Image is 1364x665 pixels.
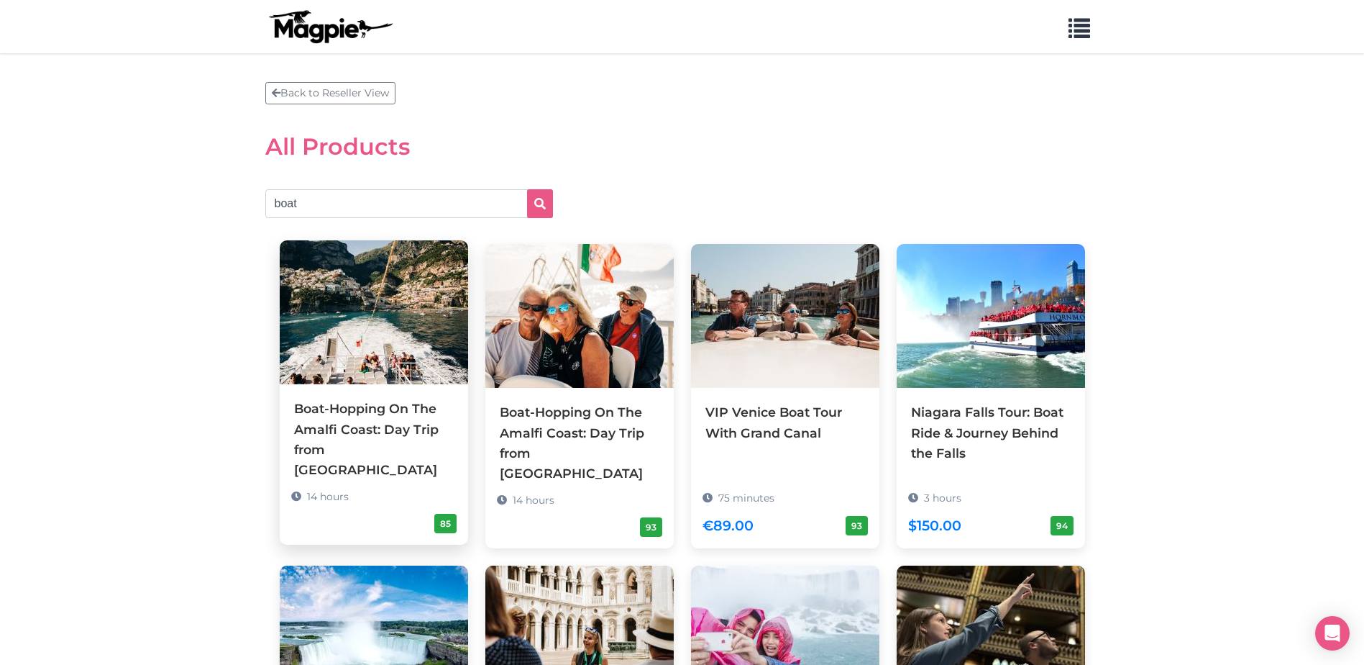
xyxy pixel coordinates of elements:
a: Boat-Hopping On The Amalfi Coast: Day Trip from [GEOGRAPHIC_DATA] 14 hours 93 [485,244,674,548]
div: Boat-Hopping On The Amalfi Coast: Day Trip from [GEOGRAPHIC_DATA] [500,402,659,484]
div: €89.00 [702,515,754,537]
input: Search products... [265,189,553,218]
div: Open Intercom Messenger [1315,616,1350,651]
a: Niagara Falls Tour: Boat Ride & Journey Behind the Falls 3 hours $150.00 94 [897,244,1085,528]
img: logo-ab69f6fb50320c5b225c76a69d11143b.png [265,9,395,44]
span: 14 hours [307,490,349,503]
img: Boat-Hopping On The Amalfi Coast: Day Trip from Rome [280,240,468,384]
div: 94 [1051,516,1074,535]
span: 14 hours [513,494,554,507]
h2: All Products [265,133,1099,160]
div: Boat-Hopping On The Amalfi Coast: Day Trip from [GEOGRAPHIC_DATA] [294,399,454,480]
a: Back to Reseller View [265,82,395,104]
img: Boat-Hopping On The Amalfi Coast: Day Trip from Rome [485,244,674,388]
span: 75 minutes [718,492,774,505]
span: 3 hours [924,492,961,505]
a: VIP Venice Boat Tour With Grand Canal 75 minutes €89.00 93 [691,244,879,507]
div: VIP Venice Boat Tour With Grand Canal [705,402,865,443]
div: $150.00 [908,515,961,537]
div: 93 [640,517,662,537]
div: Niagara Falls Tour: Boat Ride & Journey Behind the Falls [911,402,1071,463]
img: VIP Venice Boat Tour With Grand Canal [691,244,879,388]
div: 85 [434,514,457,533]
div: 93 [846,516,868,535]
a: Boat-Hopping On The Amalfi Coast: Day Trip from [GEOGRAPHIC_DATA] 14 hours 85 [280,240,468,545]
img: Niagara Falls Tour: Boat Ride & Journey Behind the Falls [897,244,1085,388]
